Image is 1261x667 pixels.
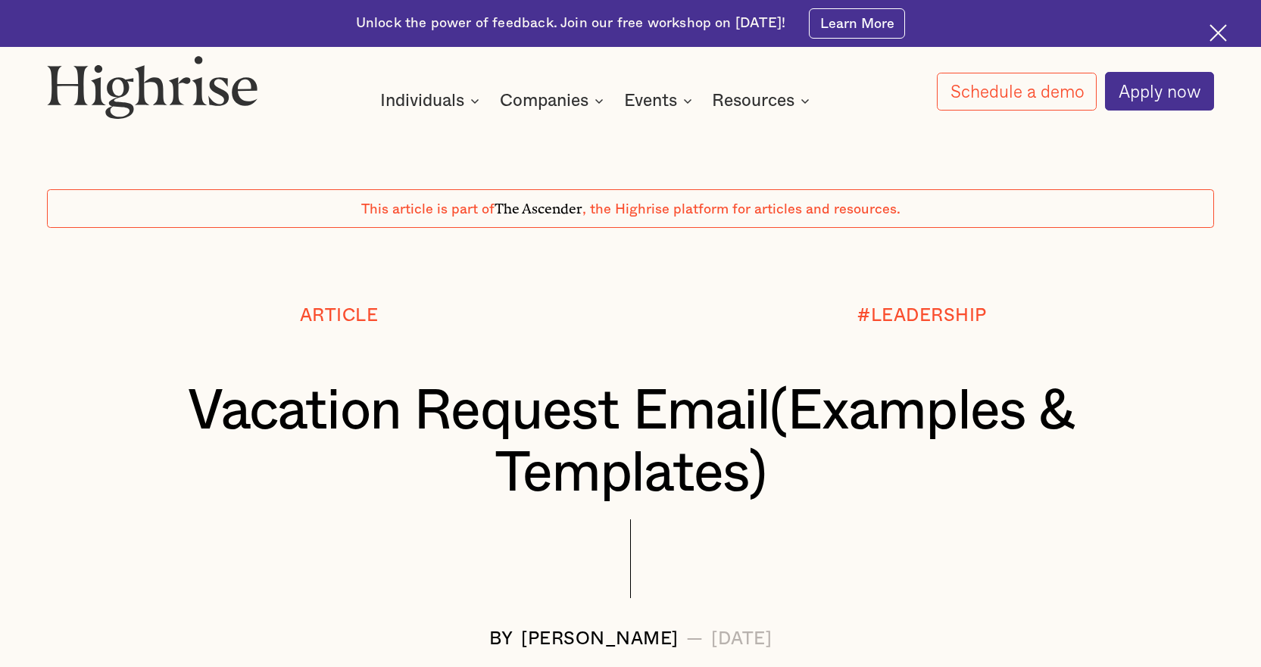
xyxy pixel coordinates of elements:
div: Individuals [380,92,484,110]
div: BY [489,630,513,650]
div: Resources [712,92,814,110]
a: Learn More [809,8,905,39]
div: Events [624,92,697,110]
div: [PERSON_NAME] [521,630,679,650]
div: Unlock the power of feedback. Join our free workshop on [DATE]! [356,14,785,33]
h1: Vacation Request Email(Examples & Templates) [95,381,1165,504]
img: Highrise logo [47,55,258,119]
div: — [686,630,704,650]
a: Schedule a demo [937,73,1097,111]
div: Individuals [380,92,464,110]
a: Apply now [1105,72,1214,111]
div: Events [624,92,677,110]
div: Resources [712,92,794,110]
span: This article is part of [361,202,495,217]
div: Companies [500,92,588,110]
span: , the Highrise platform for articles and resources. [582,202,900,217]
div: #LEADERSHIP [857,307,987,326]
div: Article [300,307,379,326]
div: Companies [500,92,608,110]
img: Cross icon [1209,24,1227,42]
div: [DATE] [711,630,772,650]
span: The Ascender [495,198,582,214]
